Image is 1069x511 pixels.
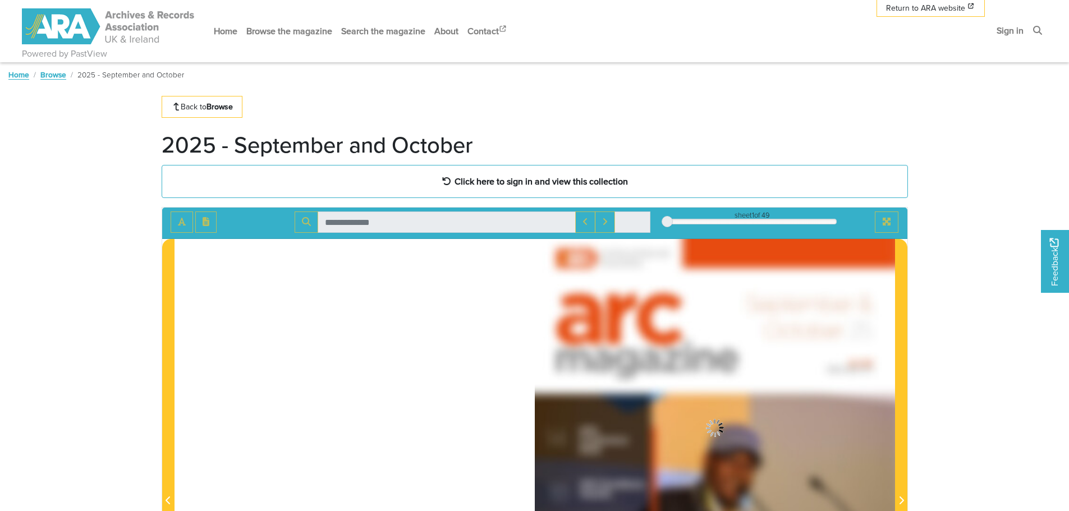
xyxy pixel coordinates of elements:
[463,16,512,46] a: Contact
[162,165,908,198] a: Click here to sign in and view this collection
[209,16,242,46] a: Home
[8,69,29,80] a: Home
[171,211,193,233] button: Toggle text selection (Alt+T)
[207,101,233,112] strong: Browse
[455,175,628,187] strong: Click here to sign in and view this collection
[595,211,615,233] button: Next Match
[40,69,66,80] a: Browse
[875,211,898,233] button: Full screen mode
[162,131,473,158] h1: 2025 - September and October
[295,211,318,233] button: Search
[195,211,217,233] button: Open transcription window
[318,211,576,233] input: Search for
[22,8,196,44] img: ARA - ARC Magazine | Powered by PastView
[667,210,837,220] div: sheet of 49
[337,16,430,46] a: Search the magazine
[162,96,243,118] a: Back toBrowse
[77,69,184,80] span: 2025 - September and October
[22,2,196,51] a: ARA - ARC Magazine | Powered by PastView logo
[886,2,965,14] span: Return to ARA website
[575,211,595,233] button: Previous Match
[992,16,1028,45] a: Sign in
[430,16,463,46] a: About
[752,210,754,220] span: 1
[22,47,107,61] a: Powered by PastView
[1041,230,1069,293] a: Would you like to provide feedback?
[242,16,337,46] a: Browse the magazine
[1048,238,1061,286] span: Feedback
